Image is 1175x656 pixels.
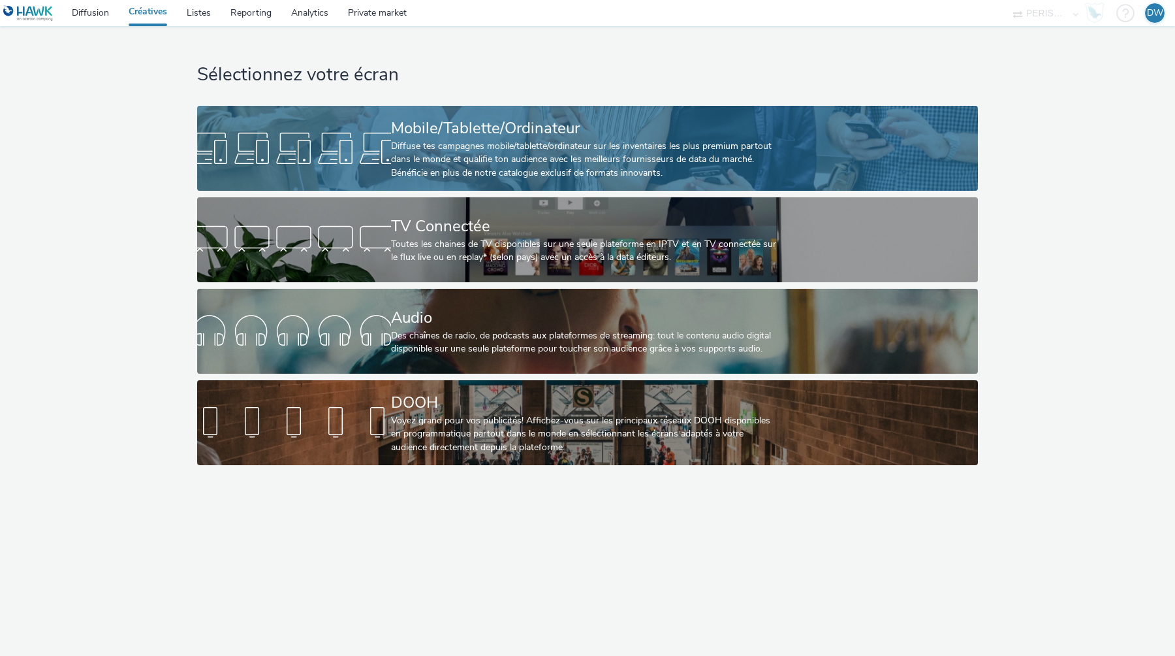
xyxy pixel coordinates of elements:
img: Hawk Academy [1085,3,1104,24]
div: TV Connectée [391,215,779,238]
div: DW [1147,3,1163,23]
a: TV ConnectéeToutes les chaines de TV disponibles sur une seule plateforme en IPTV et en TV connec... [197,197,977,282]
a: AudioDes chaînes de radio, de podcasts aux plateformes de streaming: tout le contenu audio digita... [197,289,977,374]
a: Mobile/Tablette/OrdinateurDiffuse tes campagnes mobile/tablette/ordinateur sur les inventaires le... [197,106,977,191]
img: undefined Logo [3,5,54,22]
div: Diffuse tes campagnes mobile/tablette/ordinateur sur les inventaires les plus premium partout dan... [391,140,779,180]
a: Hawk Academy [1085,3,1110,24]
div: Voyez grand pour vos publicités! Affichez-vous sur les principaux réseaux DOOH disponibles en pro... [391,414,779,454]
div: Toutes les chaines de TV disponibles sur une seule plateforme en IPTV et en TV connectée sur le f... [391,238,779,265]
a: DOOHVoyez grand pour vos publicités! Affichez-vous sur les principaux réseaux DOOH disponibles en... [197,380,977,465]
h1: Sélectionnez votre écran [197,63,977,88]
div: Des chaînes de radio, de podcasts aux plateformes de streaming: tout le contenu audio digital dis... [391,329,779,356]
div: Audio [391,306,779,329]
div: DOOH [391,391,779,414]
div: Mobile/Tablette/Ordinateur [391,117,779,140]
